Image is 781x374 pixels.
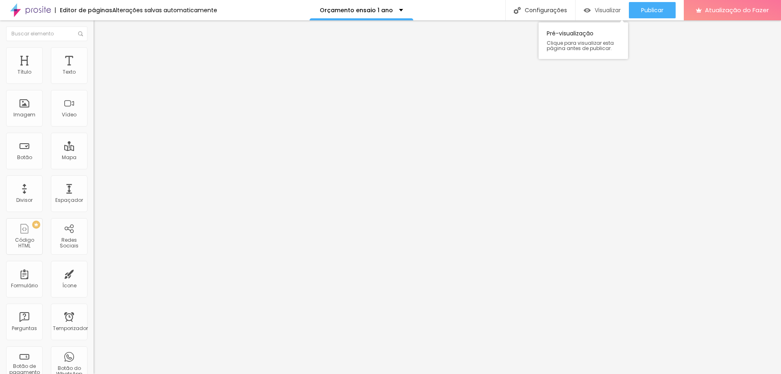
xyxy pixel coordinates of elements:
[595,6,621,14] font: Visualizar
[62,282,76,289] font: Ícone
[94,20,781,374] iframe: Editor
[60,6,112,14] font: Editor de páginas
[78,31,83,36] img: Ícone
[55,197,83,203] font: Espaçador
[641,6,663,14] font: Publicar
[11,282,38,289] font: Formulário
[17,68,31,75] font: Título
[6,26,87,41] input: Buscar elemento
[60,236,79,249] font: Redes Sociais
[547,29,593,37] font: Pré-visualização
[53,325,88,332] font: Temporizador
[547,39,614,52] font: Clique para visualizar esta página antes de publicar.
[514,7,521,14] img: Ícone
[62,154,76,161] font: Mapa
[62,111,76,118] font: Vídeo
[629,2,676,18] button: Publicar
[576,2,629,18] button: Visualizar
[63,68,76,75] font: Texto
[12,325,37,332] font: Perguntas
[17,154,32,161] font: Botão
[525,6,567,14] font: Configurações
[705,6,769,14] font: Atualização do Fazer
[16,197,33,203] font: Divisor
[13,111,35,118] font: Imagem
[584,7,591,14] img: view-1.svg
[112,6,217,14] font: Alterações salvas automaticamente
[320,6,393,14] font: Orçamento ensaio 1 ano
[15,236,34,249] font: Código HTML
